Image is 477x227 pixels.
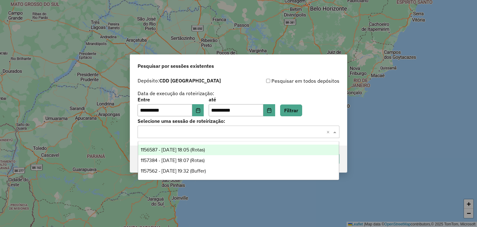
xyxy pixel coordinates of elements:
[138,90,214,97] label: Data de execução da roteirização:
[141,168,206,174] span: 1157562 - [DATE] 19:32 (Buffer)
[280,104,302,116] button: Filtrar
[138,77,221,84] label: Depósito:
[159,77,221,84] strong: CDD [GEOGRAPHIC_DATA]
[209,96,275,103] label: até
[326,128,332,136] span: Clear all
[141,147,205,152] span: 1156587 - [DATE] 18:05 (Rotas)
[238,77,339,85] div: Pesquisar em todos depósitos
[141,158,205,163] span: 1157384 - [DATE] 18:07 (Rotas)
[263,104,275,117] button: Choose Date
[138,141,339,180] ng-dropdown-panel: Options list
[138,62,214,70] span: Pesquisar por sessões existentes
[138,96,204,103] label: Entre
[192,104,204,117] button: Choose Date
[138,117,339,125] label: Selecione uma sessão de roteirização:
